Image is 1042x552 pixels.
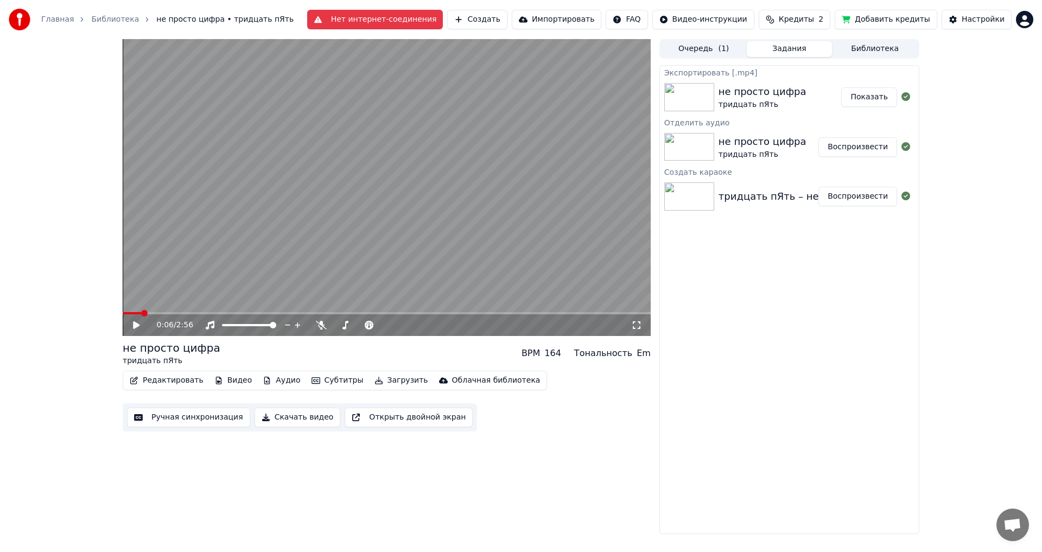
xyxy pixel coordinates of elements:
[660,66,919,79] div: Экспортировать [.mp4]
[452,375,541,386] div: Облачная библиотека
[574,347,632,360] div: Тональность
[719,189,918,204] div: тридцать пЯть – не прОсто цЫфра, (1)
[942,10,1012,29] button: Настройки
[719,84,806,99] div: не просто цифра
[447,10,507,29] button: Создать
[747,41,833,57] button: Задания
[718,43,729,54] span: ( 1 )
[818,137,897,157] button: Воспроизвести
[779,14,814,25] span: Кредиты
[818,14,823,25] span: 2
[832,41,918,57] button: Библиотека
[370,373,433,388] button: Загрузить
[157,320,174,331] span: 0:06
[719,99,806,110] div: тридцать пЯть
[176,320,193,331] span: 2:56
[41,14,294,25] nav: breadcrumb
[512,10,602,29] button: Импортировать
[652,10,754,29] button: Видео-инструкции
[210,373,257,388] button: Видео
[255,408,341,427] button: Скачать видео
[660,165,919,178] div: Создать караоке
[637,347,651,360] div: Em
[307,373,368,388] button: Субтитры
[307,10,443,29] button: Нет интернет-соединения
[544,347,561,360] div: 164
[719,149,806,160] div: тридцать пЯть
[157,320,183,331] div: /
[156,14,294,25] span: не просто цифра • тридцать пЯть
[125,373,208,388] button: Редактировать
[841,87,897,107] button: Показать
[835,10,937,29] button: Добавить кредиты
[522,347,540,360] div: BPM
[719,134,806,149] div: не просто цифра
[258,373,304,388] button: Аудио
[91,14,139,25] a: Библиотека
[345,408,473,427] button: Открыть двойной экран
[127,408,250,427] button: Ручная синхронизация
[661,41,747,57] button: Очередь
[606,10,647,29] button: FAQ
[123,340,220,356] div: не просто цифра
[996,509,1029,541] a: Открытый чат
[123,356,220,366] div: тридцать пЯть
[759,10,830,29] button: Кредиты2
[818,187,897,206] button: Воспроизвести
[660,116,919,129] div: Отделить аудио
[41,14,74,25] a: Главная
[9,9,30,30] img: youka
[962,14,1005,25] div: Настройки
